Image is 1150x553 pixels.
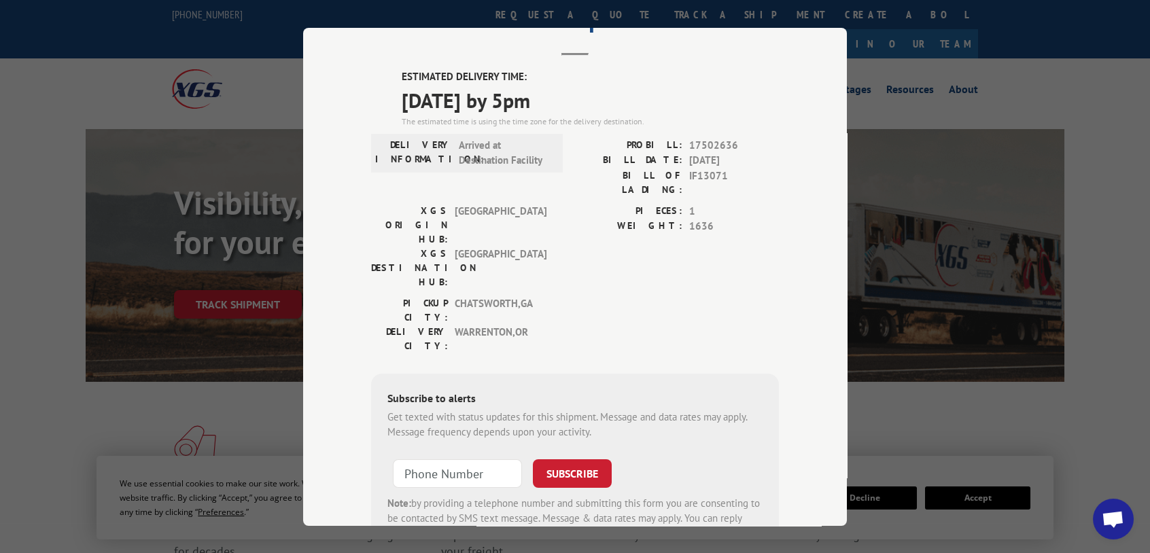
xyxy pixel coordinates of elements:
label: BILL OF LADING: [575,168,682,196]
span: 1 [689,203,779,219]
label: PICKUP CITY: [371,296,448,324]
span: [GEOGRAPHIC_DATA] [455,203,546,246]
div: by providing a telephone number and submitting this form you are consenting to be contacted by SM... [387,495,763,541]
span: WARRENTON , OR [455,324,546,353]
span: [GEOGRAPHIC_DATA] [455,246,546,289]
label: PIECES: [575,203,682,219]
span: [DATE] by 5pm [402,84,779,115]
div: Get texted with status updates for this shipment. Message and data rates may apply. Message frequ... [387,409,763,440]
label: DELIVERY INFORMATION: [375,137,452,168]
label: DELIVERY CITY: [371,324,448,353]
label: XGS ORIGIN HUB: [371,203,448,246]
strong: Note: [387,496,411,509]
div: Subscribe to alerts [387,389,763,409]
h2: Track Shipment [371,10,779,35]
span: Arrived at Destination Facility [459,137,551,168]
span: [DATE] [689,153,779,168]
input: Phone Number [393,459,522,487]
button: SUBSCRIBE [533,459,612,487]
label: WEIGHT: [575,219,682,234]
label: XGS DESTINATION HUB: [371,246,448,289]
label: PROBILL: [575,137,682,153]
span: 1636 [689,219,779,234]
span: 17502636 [689,137,779,153]
label: BILL DATE: [575,153,682,168]
div: Open chat [1093,499,1134,539]
span: IF13071 [689,168,779,196]
div: The estimated time is using the time zone for the delivery destination. [402,115,779,127]
label: ESTIMATED DELIVERY TIME: [402,69,779,85]
span: CHATSWORTH , GA [455,296,546,324]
